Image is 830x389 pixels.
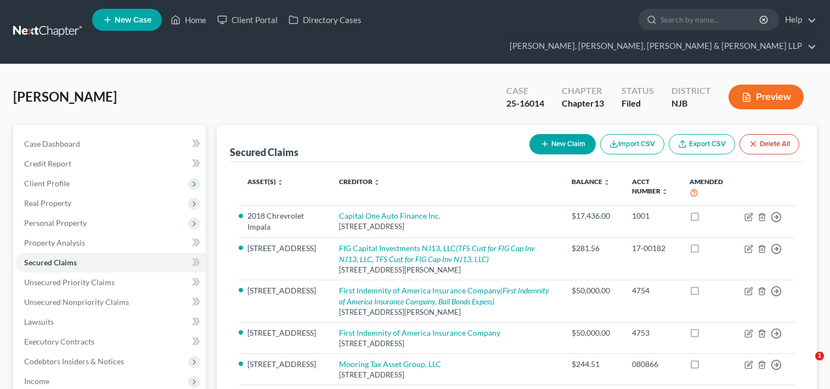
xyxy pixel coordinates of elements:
span: 13 [594,98,604,108]
button: Preview [729,85,804,109]
li: 2018 Chrevrolet Impala [247,210,321,232]
button: Import CSV [600,134,664,154]
span: Lawsuits [24,317,54,326]
a: Asset(s) unfold_more [247,177,284,186]
div: Status [622,85,654,97]
div: Chapter [562,97,604,110]
div: [STREET_ADDRESS] [339,370,554,380]
div: [STREET_ADDRESS][PERSON_NAME] [339,307,554,318]
div: 25-16014 [506,97,544,110]
a: Executory Contracts [15,332,206,352]
span: New Case [115,16,151,24]
div: [STREET_ADDRESS][PERSON_NAME] [339,265,554,275]
a: Unsecured Priority Claims [15,273,206,292]
div: 4754 [632,285,672,296]
a: Creditor unfold_more [339,177,380,186]
input: Search by name... [660,9,761,30]
span: 1 [815,352,824,360]
div: $17,436.00 [572,210,614,221]
span: Personal Property [24,218,87,227]
div: $244.51 [572,359,614,370]
div: Secured Claims [230,146,298,159]
th: Amended [681,171,736,205]
a: Property Analysis [15,233,206,253]
i: unfold_more [374,179,380,186]
span: Credit Report [24,159,71,168]
a: Help [780,10,816,30]
li: [STREET_ADDRESS] [247,359,321,370]
a: Balance unfold_more [572,177,610,186]
a: Lawsuits [15,312,206,332]
li: [STREET_ADDRESS] [247,243,321,254]
button: Delete All [739,134,799,154]
a: Secured Claims [15,253,206,273]
a: Unsecured Nonpriority Claims [15,292,206,312]
li: [STREET_ADDRESS] [247,285,321,296]
a: Mooring Tax Asset Group, LLC [339,359,441,369]
iframe: Intercom live chat [793,352,819,378]
div: Chapter [562,85,604,97]
a: Credit Report [15,154,206,174]
button: New Claim [529,134,596,154]
div: 17-00182 [632,243,672,254]
a: First Indemnity of America Insurance Company [339,328,500,337]
div: $50,000.00 [572,285,614,296]
i: (First Indemnity of America Insurance Company, Bail Bonds Expess) [339,286,549,306]
a: Home [165,10,212,30]
a: Capital One Auto Finance Inc. [339,211,441,220]
span: Real Property [24,198,71,208]
span: Property Analysis [24,238,85,247]
a: Client Portal [212,10,283,30]
a: Export CSV [669,134,735,154]
div: $281.56 [572,243,614,254]
span: [PERSON_NAME] [13,88,117,104]
span: Case Dashboard [24,139,80,148]
div: District [671,85,711,97]
span: Secured Claims [24,258,77,267]
a: [PERSON_NAME], [PERSON_NAME], [PERSON_NAME] & [PERSON_NAME] LLP [504,36,816,56]
span: Unsecured Priority Claims [24,277,115,287]
li: [STREET_ADDRESS] [247,327,321,338]
span: Executory Contracts [24,337,94,346]
div: 080866 [632,359,672,370]
a: First Indemnity of America Insurance Company(First Indemnity of America Insurance Company, Bail B... [339,286,549,306]
a: Directory Cases [283,10,367,30]
a: Acct Number unfold_more [632,177,668,195]
a: FIG Capital Investments NJ13, LLC(TFS Cust for FIG Cap Inv NJ13, LLC, TFS Cust for FIG Cap Inv NJ... [339,243,535,264]
i: unfold_more [277,179,284,186]
div: Case [506,85,544,97]
span: Client Profile [24,179,70,188]
span: Income [24,376,49,386]
i: (TFS Cust for FIG Cap Inv NJ13, LLC, TFS Cust for FIG Cap Inv NJ13, LLC) [339,243,535,264]
div: [STREET_ADDRESS] [339,338,554,349]
span: Unsecured Nonpriority Claims [24,297,129,307]
div: [STREET_ADDRESS] [339,221,554,232]
div: Filed [622,97,654,110]
div: 4753 [632,327,672,338]
div: NJB [671,97,711,110]
div: $50,000.00 [572,327,614,338]
span: Codebtors Insiders & Notices [24,357,124,366]
i: unfold_more [603,179,610,186]
div: 1001 [632,210,672,221]
i: unfold_more [662,188,668,195]
a: Case Dashboard [15,134,206,154]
